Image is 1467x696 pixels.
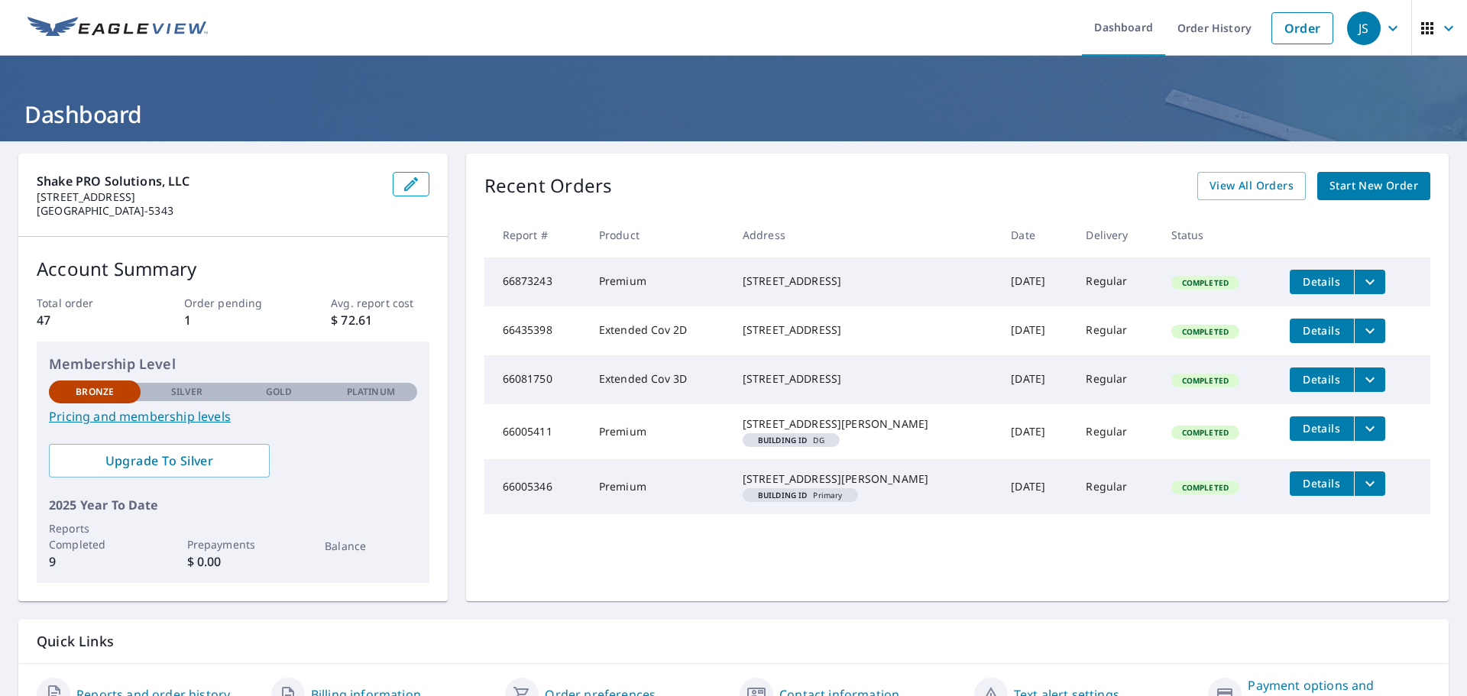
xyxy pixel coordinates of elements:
[1173,482,1238,493] span: Completed
[184,295,282,311] p: Order pending
[1354,416,1385,441] button: filesDropdownBtn-66005411
[49,444,270,477] a: Upgrade To Silver
[1299,372,1345,387] span: Details
[49,520,141,552] p: Reports Completed
[484,212,587,257] th: Report #
[999,355,1074,404] td: [DATE]
[49,496,417,514] p: 2025 Year To Date
[1354,319,1385,343] button: filesDropdownBtn-66435398
[1299,421,1345,435] span: Details
[1317,172,1430,200] a: Start New Order
[1074,355,1158,404] td: Regular
[743,471,986,487] div: [STREET_ADDRESS][PERSON_NAME]
[999,212,1074,257] th: Date
[484,355,587,404] td: 66081750
[266,385,292,399] p: Gold
[999,459,1074,514] td: [DATE]
[49,552,141,571] p: 9
[37,204,381,218] p: [GEOGRAPHIC_DATA]-5343
[1074,404,1158,459] td: Regular
[184,311,282,329] p: 1
[587,404,730,459] td: Premium
[1197,172,1306,200] a: View All Orders
[1299,476,1345,490] span: Details
[37,295,134,311] p: Total order
[1299,274,1345,289] span: Details
[749,436,834,444] span: DG
[1074,257,1158,306] td: Regular
[587,459,730,514] td: Premium
[1173,427,1238,438] span: Completed
[28,17,208,40] img: EV Logo
[331,295,429,311] p: Avg. report cost
[1290,319,1354,343] button: detailsBtn-66435398
[758,436,808,444] em: Building ID
[587,257,730,306] td: Premium
[37,311,134,329] p: 47
[1173,277,1238,288] span: Completed
[484,404,587,459] td: 66005411
[18,99,1449,130] h1: Dashboard
[1290,416,1354,441] button: detailsBtn-66005411
[187,536,279,552] p: Prepayments
[171,385,203,399] p: Silver
[49,407,417,426] a: Pricing and membership levels
[187,552,279,571] p: $ 0.00
[1074,459,1158,514] td: Regular
[749,491,852,499] span: Primary
[1290,270,1354,294] button: detailsBtn-66873243
[37,255,429,283] p: Account Summary
[743,322,986,338] div: [STREET_ADDRESS]
[37,172,381,190] p: Shake PRO Solutions, LLC
[730,212,999,257] th: Address
[999,257,1074,306] td: [DATE]
[1159,212,1278,257] th: Status
[743,371,986,387] div: [STREET_ADDRESS]
[758,491,808,499] em: Building ID
[331,311,429,329] p: $ 72.61
[1173,375,1238,386] span: Completed
[743,416,986,432] div: [STREET_ADDRESS][PERSON_NAME]
[37,190,381,204] p: [STREET_ADDRESS]
[61,452,257,469] span: Upgrade To Silver
[587,212,730,257] th: Product
[999,404,1074,459] td: [DATE]
[1271,12,1333,44] a: Order
[1290,367,1354,392] button: detailsBtn-66081750
[587,355,730,404] td: Extended Cov 3D
[1354,471,1385,496] button: filesDropdownBtn-66005346
[325,538,416,554] p: Balance
[1290,471,1354,496] button: detailsBtn-66005346
[484,459,587,514] td: 66005346
[37,632,1430,651] p: Quick Links
[999,306,1074,355] td: [DATE]
[1074,306,1158,355] td: Regular
[1347,11,1381,45] div: JS
[1173,326,1238,337] span: Completed
[484,306,587,355] td: 66435398
[1354,367,1385,392] button: filesDropdownBtn-66081750
[1354,270,1385,294] button: filesDropdownBtn-66873243
[743,274,986,289] div: [STREET_ADDRESS]
[1210,176,1294,196] span: View All Orders
[1074,212,1158,257] th: Delivery
[347,385,395,399] p: Platinum
[484,257,587,306] td: 66873243
[587,306,730,355] td: Extended Cov 2D
[76,385,114,399] p: Bronze
[1329,176,1418,196] span: Start New Order
[49,354,417,374] p: Membership Level
[1299,323,1345,338] span: Details
[484,172,613,200] p: Recent Orders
